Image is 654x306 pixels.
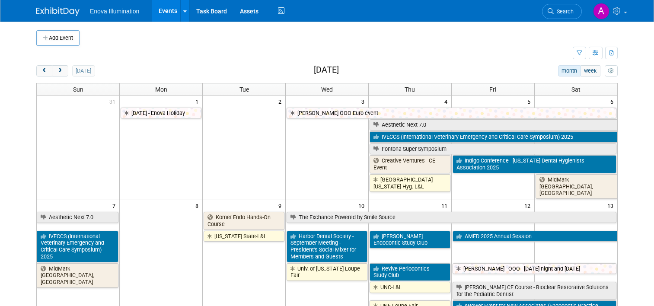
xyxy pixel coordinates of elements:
[370,119,617,131] a: Aesthetic Next 7.0
[155,86,167,93] span: Mon
[370,131,617,143] a: IVECCS (International Veterinary Emergency and Critical Care Symposium) 2025
[370,155,450,173] a: Creative Ventures - CE Event
[112,200,119,211] span: 7
[605,65,618,76] button: myCustomButton
[554,8,574,15] span: Search
[73,86,83,93] span: Sun
[204,212,284,229] a: Komet Endo Hands-On Course
[90,8,139,15] span: Enova Illumination
[287,212,616,223] a: The Exchance Powered by Smile Source
[593,3,609,19] img: Andrea Miller
[526,96,534,107] span: 5
[239,86,249,93] span: Tue
[370,282,450,293] a: UNC-L&L
[489,86,496,93] span: Fri
[287,263,367,281] a: Univ. of [US_STATE]-Loupe Fair
[195,96,202,107] span: 1
[36,65,52,76] button: prev
[609,96,617,107] span: 6
[278,200,285,211] span: 9
[542,4,582,19] a: Search
[195,200,202,211] span: 8
[287,108,616,119] a: [PERSON_NAME] OOO Euro event
[204,231,284,242] a: [US_STATE] State-L&L
[360,96,368,107] span: 3
[571,86,581,93] span: Sat
[314,65,339,75] h2: [DATE]
[36,30,80,46] button: Add Event
[608,68,614,74] i: Personalize Calendar
[370,143,616,155] a: Fontona Super Symposium
[52,65,68,76] button: next
[536,174,617,199] a: MidMark - [GEOGRAPHIC_DATA], [GEOGRAPHIC_DATA]
[357,200,368,211] span: 10
[453,263,616,274] a: [PERSON_NAME] - OOO - [DATE] night and [DATE]
[523,200,534,211] span: 12
[121,108,201,119] a: [DATE] - Enova Holiday
[287,231,367,262] a: Harbor Dental Society - September Meeting - President’s Social Mixer for Members and Guests
[443,96,451,107] span: 4
[370,231,450,249] a: [PERSON_NAME] Endodontic Study Club
[370,263,450,281] a: Revive Periodontics - Study Club
[37,212,118,223] a: Aesthetic Next 7.0
[37,231,118,262] a: IVECCS (International Veterinary Emergency and Critical Care Symposium) 2025
[440,200,451,211] span: 11
[108,96,119,107] span: 31
[321,86,333,93] span: Wed
[606,200,617,211] span: 13
[405,86,415,93] span: Thu
[278,96,285,107] span: 2
[558,65,581,76] button: month
[36,7,80,16] img: ExhibitDay
[453,155,616,173] a: Indigo Conference - [US_STATE] Dental Hygienists Association 2025
[453,282,616,300] a: [PERSON_NAME] CE Course - Bioclear Restorative Solutions for the Pediatric Dentist
[581,65,600,76] button: week
[37,263,118,288] a: MidMark - [GEOGRAPHIC_DATA], [GEOGRAPHIC_DATA]
[370,174,450,192] a: [GEOGRAPHIC_DATA][US_STATE]-Hyg. L&L
[72,65,95,76] button: [DATE]
[453,231,617,242] a: AMED 2025 Annual Session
